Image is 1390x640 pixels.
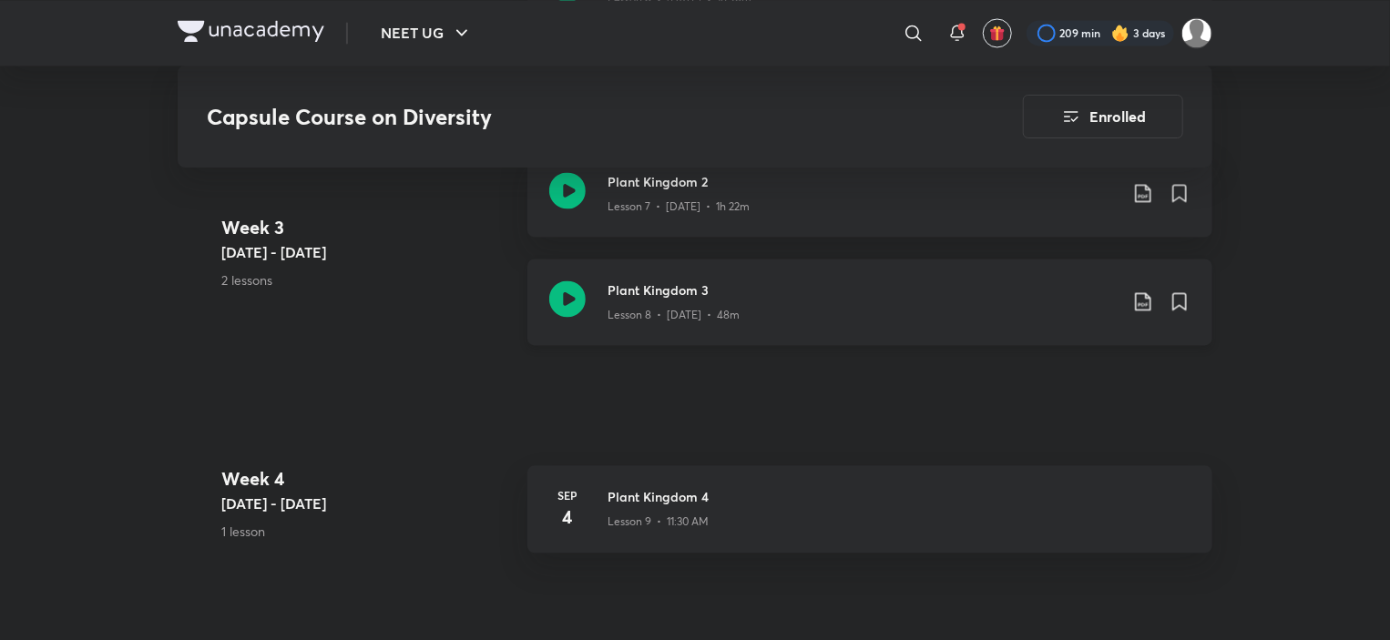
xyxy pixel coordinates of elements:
[1111,24,1129,42] img: streak
[983,18,1012,47] button: avatar
[527,259,1212,367] a: Plant Kingdom 3Lesson 8 • [DATE] • 48m
[207,104,920,130] h3: Capsule Course on Diversity
[527,150,1212,259] a: Plant Kingdom 2Lesson 7 • [DATE] • 1h 22m
[1181,17,1212,48] img: Kebir Hasan Sk
[221,241,513,263] h5: [DATE] - [DATE]
[1023,95,1183,138] button: Enrolled
[989,25,1006,41] img: avatar
[608,280,1118,300] h3: Plant Kingdom 3
[608,487,1191,506] h3: Plant Kingdom 4
[221,270,513,290] p: 2 lessons
[549,503,586,531] h4: 4
[178,20,324,46] a: Company Logo
[221,493,513,514] h5: [DATE] - [DATE]
[221,465,513,493] h4: Week 4
[221,522,513,541] p: 1 lesson
[608,198,750,215] p: Lesson 7 • [DATE] • 1h 22m
[221,214,513,241] h4: Week 3
[608,307,740,323] p: Lesson 8 • [DATE] • 48m
[527,465,1212,574] a: Sep4Plant Kingdom 4Lesson 9 • 11:30 AM
[178,20,324,42] img: Company Logo
[370,15,484,51] button: NEET UG
[608,172,1118,191] h3: Plant Kingdom 2
[608,513,709,530] p: Lesson 9 • 11:30 AM
[549,487,586,503] h6: Sep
